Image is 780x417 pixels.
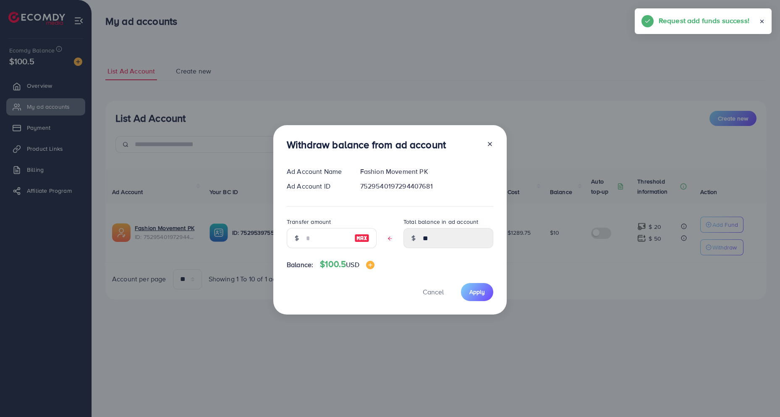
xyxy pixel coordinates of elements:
[287,260,313,270] span: Balance:
[461,283,493,301] button: Apply
[353,167,500,176] div: Fashion Movement PK
[353,181,500,191] div: 7529540197294407681
[354,233,369,243] img: image
[346,260,359,269] span: USD
[287,139,446,151] h3: Withdraw balance from ad account
[423,287,444,296] span: Cancel
[659,15,749,26] h5: Request add funds success!
[412,283,454,301] button: Cancel
[403,218,478,226] label: Total balance in ad account
[287,218,331,226] label: Transfer amount
[469,288,485,296] span: Apply
[744,379,774,411] iframe: Chat
[280,181,353,191] div: Ad Account ID
[320,259,374,270] h4: $100.5
[280,167,353,176] div: Ad Account Name
[366,261,374,269] img: image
